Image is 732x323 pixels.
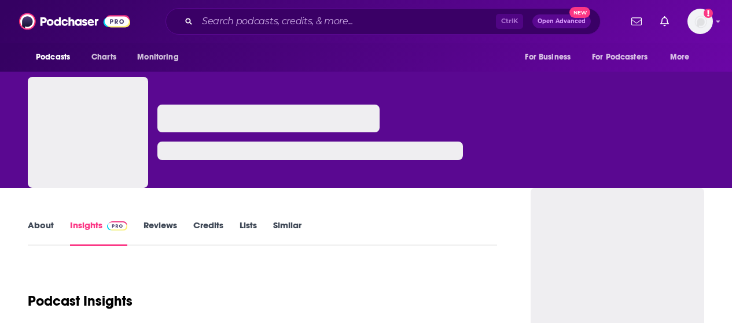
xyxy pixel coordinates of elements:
span: Ctrl K [496,14,523,29]
svg: Add a profile image [704,9,713,18]
span: Podcasts [36,49,70,65]
img: User Profile [687,9,713,34]
button: open menu [129,46,193,68]
a: About [28,220,54,246]
a: Credits [193,220,223,246]
button: Show profile menu [687,9,713,34]
span: Open Advanced [538,18,586,24]
button: Open AdvancedNew [532,14,591,28]
div: Search podcasts, credits, & more... [165,8,601,35]
a: Lists [240,220,257,246]
a: Show notifications dropdown [627,12,646,31]
span: For Podcasters [592,49,648,65]
img: Podchaser Pro [107,221,127,231]
span: More [670,49,690,65]
button: open menu [517,46,585,68]
a: Similar [273,220,301,246]
span: Charts [91,49,116,65]
a: InsightsPodchaser Pro [70,220,127,246]
span: New [569,7,590,18]
button: open menu [28,46,85,68]
input: Search podcasts, credits, & more... [197,12,496,31]
h1: Podcast Insights [28,292,133,310]
a: Reviews [144,220,177,246]
a: Charts [84,46,123,68]
span: Logged in as sVanCleve [687,9,713,34]
span: For Business [525,49,571,65]
img: Podchaser - Follow, Share and Rate Podcasts [19,10,130,32]
a: Show notifications dropdown [656,12,674,31]
button: open menu [584,46,664,68]
span: Monitoring [137,49,178,65]
button: open menu [662,46,704,68]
